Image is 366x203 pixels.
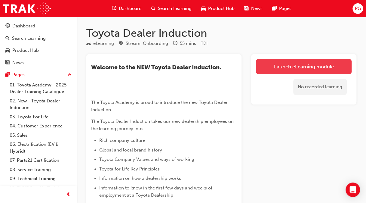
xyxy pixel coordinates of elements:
a: News [2,57,74,68]
div: Type [86,40,114,47]
span: up-icon [68,71,72,79]
div: Product Hub [12,47,39,54]
div: Search Learning [12,35,46,42]
span: Product Hub [208,5,235,12]
span: Dashboard [119,5,142,12]
h1: Toyota Dealer Induction [86,27,356,40]
span: Pages [279,5,291,12]
a: Launch eLearning module [256,59,352,74]
div: Open Intercom Messenger [346,183,360,197]
a: 06. Electrification (EV & Hybrid) [7,140,74,156]
a: pages-iconPages [267,2,296,15]
span: guage-icon [112,5,116,12]
div: News [12,59,24,66]
a: news-iconNews [239,2,267,15]
span: News [251,5,263,12]
a: 05. Sales [7,131,74,140]
span: ​Welcome to the NEW Toyota Dealer Induction. [91,64,221,71]
span: learningResourceType_ELEARNING-icon [86,41,91,46]
a: 02. New - Toyota Dealer Induction [7,96,74,112]
button: Pages [2,69,74,80]
a: guage-iconDashboard [107,2,146,15]
div: Duration [173,40,196,47]
a: 07. Parts21 Certification [7,156,74,165]
div: Stream [119,40,168,47]
a: Dashboard [2,20,74,32]
span: search-icon [151,5,155,12]
a: 09. Technical Training [7,174,74,183]
button: DashboardSearch LearningProduct HubNews [2,19,74,69]
span: The Toyota Academy is proud to introduce the new Toyota Dealer Induction. [91,100,229,112]
span: news-icon [244,5,249,12]
div: Stream: Onboarding [126,40,168,47]
div: eLearning [93,40,114,47]
span: search-icon [5,36,10,41]
span: guage-icon [5,23,10,29]
a: search-iconSearch Learning [146,2,196,15]
button: PG [352,3,363,14]
div: No recorded learning [293,79,347,95]
a: 10. TUNE Rev-Up Training [7,183,74,193]
a: Product Hub [2,45,74,56]
span: Search Learning [158,5,192,12]
span: Information to know in the first few days and weeks of employment at a Toyota Dealership [99,185,214,198]
span: Global and local brand history [99,147,162,153]
span: Toyota Company Values and ways of working [99,157,194,162]
span: pages-icon [5,72,10,78]
a: 03. Toyota For Life [7,112,74,122]
div: Dashboard [12,23,35,30]
span: Toyota for Life Key Principles [99,166,160,172]
span: Information on how a dealership works [99,176,181,181]
span: pages-icon [272,5,277,12]
div: Pages [12,71,25,78]
span: PG [355,5,361,12]
span: news-icon [5,60,10,66]
img: Trak [3,2,51,15]
span: target-icon [119,41,123,46]
div: 55 mins [180,40,196,47]
span: car-icon [201,5,206,12]
span: prev-icon [66,191,71,198]
span: clock-icon [173,41,177,46]
a: 04. Customer Experience [7,121,74,131]
span: Learning resource code [201,41,208,46]
span: Rich company culture [99,138,145,143]
a: 08. Service Training [7,165,74,174]
a: Search Learning [2,33,74,44]
span: car-icon [5,48,10,53]
a: car-iconProduct Hub [196,2,239,15]
a: 01. Toyota Academy - 2025 Dealer Training Catalogue [7,80,74,96]
span: The Toyota Dealer Induction takes our new dealership employees on the learning journey into: [91,119,235,131]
